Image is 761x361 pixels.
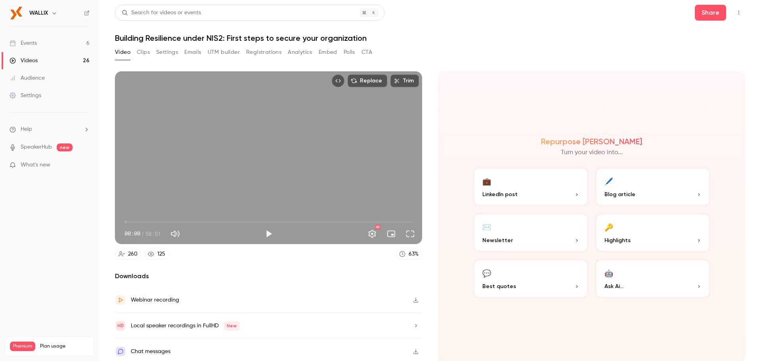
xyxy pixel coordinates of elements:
button: CTA [361,46,372,59]
button: 🖊️Blog article [595,167,711,206]
span: 58:51 [145,229,161,238]
button: Replace [348,74,387,87]
button: Full screen [402,226,418,242]
div: 260 [128,250,138,258]
div: Videos [10,57,38,65]
button: Emails [184,46,201,59]
div: 63 % [409,250,419,258]
div: Settings [10,92,41,99]
h1: Building Resilience under NIS2: First steps to secure your organization [115,33,745,43]
span: LinkedIn post [482,190,518,199]
button: Top Bar Actions [732,6,745,19]
div: 00:00 [124,229,161,238]
span: 00:00 [124,229,140,238]
span: Highlights [604,236,631,244]
button: 🔑Highlights [595,213,711,252]
button: Turn on miniplayer [383,226,399,242]
button: Polls [344,46,355,59]
div: HD [375,225,380,229]
div: Events [10,39,37,47]
button: Embed video [332,74,344,87]
img: WALLIX [10,7,23,19]
div: 125 [157,250,165,258]
iframe: Noticeable Trigger [80,162,90,169]
button: Embed [319,46,337,59]
button: Share [695,5,726,21]
button: UTM builder [208,46,240,59]
h2: Repurpose [PERSON_NAME] [541,137,642,146]
li: help-dropdown-opener [10,125,90,134]
span: Premium [10,342,35,351]
span: new [57,143,73,151]
button: Mute [167,226,183,242]
span: Best quotes [482,282,516,290]
button: Settings [156,46,178,59]
p: Turn your video into... [561,148,623,157]
a: 63% [396,249,422,260]
button: Registrations [246,46,281,59]
div: 💼 [482,175,491,187]
button: Clips [137,46,150,59]
span: Newsletter [482,236,513,244]
span: Help [21,125,32,134]
button: Trim [390,74,419,87]
div: Audience [10,74,45,82]
a: 260 [115,249,141,260]
h2: Downloads [115,271,422,281]
span: Plan usage [40,343,89,350]
div: 🔑 [604,221,613,233]
div: 💬 [482,267,491,279]
button: 💼LinkedIn post [473,167,589,206]
div: Search for videos or events [122,9,201,17]
div: Webinar recording [131,295,179,305]
div: Local speaker recordings in FullHD [131,321,240,330]
span: New [224,321,240,330]
h6: WALLIX [29,9,48,17]
div: 🤖 [604,267,613,279]
button: ✉️Newsletter [473,213,589,252]
div: ✉️ [482,221,491,233]
button: 🤖Ask Ai... [595,259,711,298]
button: 💬Best quotes [473,259,589,298]
span: What's new [21,161,50,169]
span: Blog article [604,190,635,199]
a: SpeakerHub [21,143,52,151]
span: / [141,229,144,238]
a: 125 [144,249,169,260]
span: Ask Ai... [604,282,623,290]
button: Analytics [288,46,312,59]
button: Video [115,46,130,59]
button: Play [261,226,277,242]
div: Chat messages [131,347,170,356]
div: 🖊️ [604,175,613,187]
button: Settings [364,226,380,242]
